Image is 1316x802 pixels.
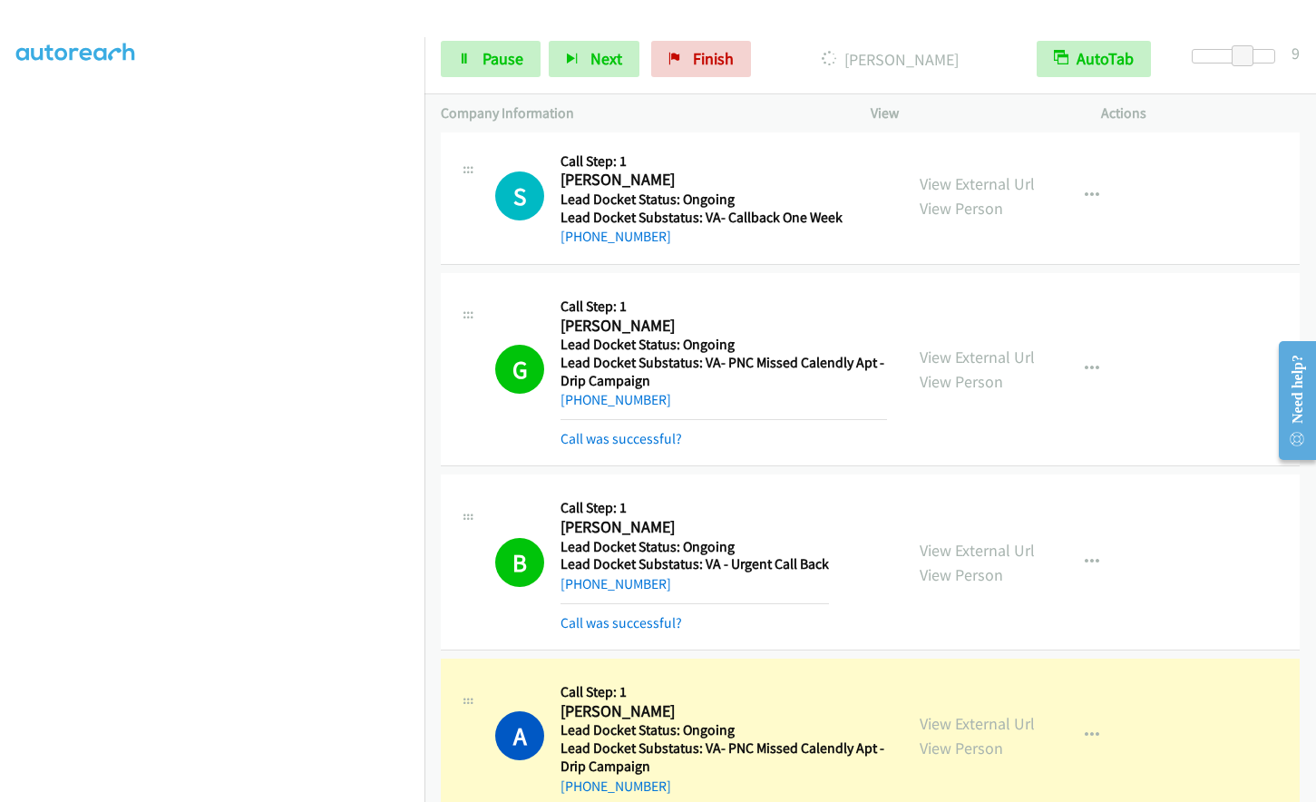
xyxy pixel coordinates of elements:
h5: Lead Docket Substatus: VA - Urgent Call Back [561,555,829,573]
span: Next [590,48,622,69]
a: View Person [920,564,1003,585]
h5: Lead Docket Status: Ongoing [561,538,829,556]
h1: B [495,538,544,587]
h5: Call Step: 1 [561,152,843,171]
a: View Person [920,371,1003,392]
a: View Person [920,198,1003,219]
h5: Lead Docket Status: Ongoing [561,336,887,354]
h2: [PERSON_NAME] [561,316,887,337]
a: [PHONE_NUMBER] [561,228,671,245]
a: Finish [651,41,751,77]
a: View External Url [920,347,1035,367]
h5: Lead Docket Substatus: VA- PNC Missed Calendly Apt - Drip Campaign [561,354,887,389]
p: Actions [1101,103,1300,124]
span: Pause [483,48,523,69]
a: View External Url [920,173,1035,194]
a: View External Url [920,713,1035,734]
button: Next [549,41,639,77]
h1: S [495,171,544,220]
h1: A [495,711,544,760]
h2: [PERSON_NAME] [561,170,838,191]
h5: Lead Docket Status: Ongoing [561,721,887,739]
a: View External Url [920,540,1035,561]
h5: Call Step: 1 [561,298,887,316]
p: [PERSON_NAME] [775,47,1004,72]
h5: Lead Docket Status: Ongoing [561,191,843,209]
h1: G [495,345,544,394]
p: View [871,103,1069,124]
h5: Call Step: 1 [561,499,829,517]
h2: [PERSON_NAME] [561,517,829,538]
button: AutoTab [1037,41,1151,77]
a: [PHONE_NUMBER] [561,778,671,795]
a: Call was successful? [561,430,682,447]
h2: [PERSON_NAME] [561,701,887,722]
span: Finish [693,48,734,69]
div: 9 [1292,41,1300,65]
a: View Person [920,738,1003,758]
a: [PHONE_NUMBER] [561,575,671,592]
h5: Call Step: 1 [561,683,887,701]
a: Call was successful? [561,614,682,631]
p: Company Information [441,103,838,124]
h5: Lead Docket Substatus: VA- Callback One Week [561,209,843,227]
h5: Lead Docket Substatus: VA- PNC Missed Calendly Apt - Drip Campaign [561,739,887,775]
a: Pause [441,41,541,77]
a: [PHONE_NUMBER] [561,391,671,408]
iframe: Resource Center [1263,328,1316,473]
